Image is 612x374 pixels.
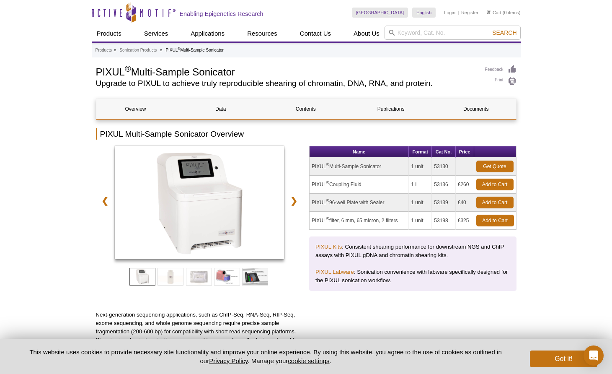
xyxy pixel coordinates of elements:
[432,158,455,176] td: 53130
[209,357,248,364] a: Privacy Policy
[432,194,455,212] td: 53139
[310,176,409,194] td: PIXUL Coupling Fluid
[326,162,329,167] sup: ®
[315,244,342,250] a: PIXUL Kits
[288,357,329,364] button: cookie settings
[409,158,432,176] td: 1 unit
[432,176,455,194] td: 53136
[114,48,116,52] li: »
[530,351,597,367] button: Got it!
[487,8,521,18] li: (0 items)
[444,10,455,16] a: Login
[461,10,478,16] a: Register
[178,47,180,51] sup: ®
[584,345,604,366] div: Open Intercom Messenger
[409,194,432,212] td: 1 unit
[315,268,510,285] p: : Sonication convenience with labware specifically designed for the PIXUL sonication workflow.
[476,161,514,172] a: Get Quote
[15,348,516,365] p: This website uses cookies to provide necessary site functionality and improve your online experie...
[96,128,516,140] h2: PIXUL Multi-Sample Sonicator Overview
[160,48,163,52] li: »
[92,26,127,42] a: Products
[492,29,516,36] span: Search
[458,8,459,18] li: |
[242,26,282,42] a: Resources
[180,10,263,18] h2: Enabling Epigenetics Research
[456,212,474,230] td: €325
[456,194,474,212] td: €40
[476,197,514,208] a: Add to Cart
[310,158,409,176] td: PIXUL Multi-Sample Sonicator
[310,194,409,212] td: PIXUL 96-well Plate with Sealer
[96,65,477,78] h1: PIXUL Multi-Sample Sonicator
[96,191,114,210] a: ❮
[456,176,474,194] td: €260
[485,76,516,86] a: Print
[409,176,432,194] td: 1 L
[326,180,329,185] sup: ®
[295,26,336,42] a: Contact Us
[409,212,432,230] td: 1 unit
[139,26,173,42] a: Services
[432,212,455,230] td: 53198
[409,146,432,158] th: Format
[96,47,112,54] a: Products
[485,65,516,74] a: Feedback
[487,10,491,14] img: Your Cart
[490,29,519,36] button: Search
[476,215,514,226] a: Add to Cart
[351,99,430,119] a: Publications
[326,198,329,203] sup: ®
[326,216,329,221] sup: ®
[412,8,436,18] a: English
[456,146,474,158] th: Price
[436,99,515,119] a: Documents
[310,146,409,158] th: Name
[310,212,409,230] td: PIXUL filter, 6 mm, 65 micron, 2 filters
[96,80,477,87] h2: Upgrade to PIXUL to achieve truly reproducible shearing of chromatin, DNA, RNA, and protein.
[96,99,175,119] a: Overview
[125,64,131,73] sup: ®
[349,26,385,42] a: About Us
[285,191,303,210] a: ❯
[385,26,521,40] input: Keyword, Cat. No.
[115,146,284,259] img: PIXUL Multi-Sample Sonicator
[165,48,223,52] li: PIXUL Multi-Sample Sonicator
[476,179,514,190] a: Add to Cart
[119,47,157,54] a: Sonication Products
[186,26,230,42] a: Applications
[432,146,455,158] th: Cat No.
[487,10,501,16] a: Cart
[315,243,510,260] p: : Consistent shearing performance for downstream NGS and ChIP assays with PIXUL gDNA and chromati...
[266,99,345,119] a: Contents
[96,311,303,353] p: Next-generation sequencing applications, such as ChIP-Seq, RNA-Seq, RIP-Seq, exome sequencing, an...
[115,146,284,262] a: PIXUL Multi-Sample Sonicator
[352,8,408,18] a: [GEOGRAPHIC_DATA]
[181,99,260,119] a: Data
[315,269,354,275] a: PIXUL Labware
